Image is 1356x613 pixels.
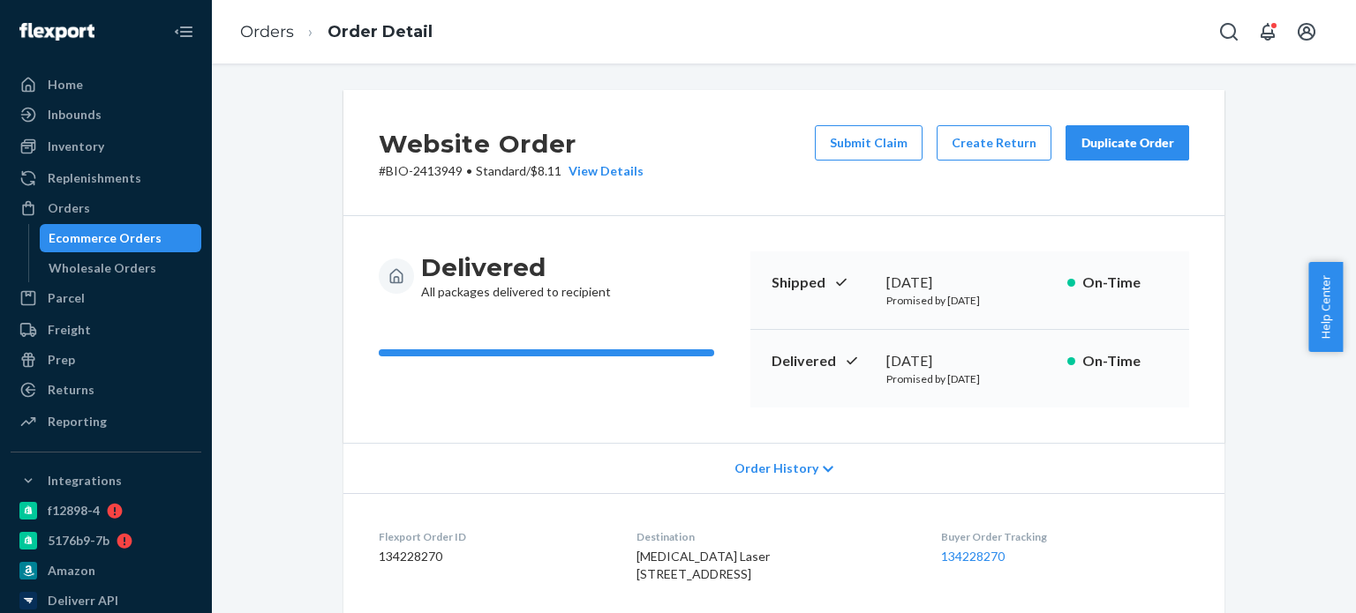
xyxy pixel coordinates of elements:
[11,527,201,555] a: 5176b9-7b
[1066,125,1189,161] button: Duplicate Order
[561,162,644,180] button: View Details
[734,460,818,477] span: Order History
[48,562,95,579] div: Amazon
[226,6,447,58] ol: breadcrumbs
[476,163,526,178] span: Standard
[48,321,91,339] div: Freight
[48,532,109,549] div: 5176b9-7b
[1244,560,1338,604] iframe: Opens a widget where you can chat to one of our agents
[937,125,1051,161] button: Create Return
[11,346,201,374] a: Prep
[166,14,201,49] button: Close Navigation
[1082,273,1168,293] p: On-Time
[1211,14,1247,49] button: Open Search Box
[49,259,156,277] div: Wholesale Orders
[48,289,85,307] div: Parcel
[11,284,201,312] a: Parcel
[1081,134,1174,152] div: Duplicate Order
[48,472,122,490] div: Integrations
[11,407,201,436] a: Reporting
[11,557,201,585] a: Amazon
[941,549,1005,564] a: 134228270
[379,162,644,180] p: # BIO-2413949 / $8.11
[240,22,294,41] a: Orders
[48,106,102,123] div: Inbounds
[1308,262,1343,352] button: Help Center
[48,169,141,187] div: Replenishments
[11,467,201,495] button: Integrations
[11,316,201,344] a: Freight
[11,497,201,525] a: f12898-4
[772,351,872,371] p: Delivered
[1082,351,1168,371] p: On-Time
[11,194,201,222] a: Orders
[941,529,1189,544] dt: Buyer Order Tracking
[49,229,162,247] div: Ecommerce Orders
[40,224,202,252] a: Ecommerce Orders
[886,351,1053,371] div: [DATE]
[379,125,644,162] h2: Website Order
[379,548,608,565] dd: 134228270
[815,125,923,161] button: Submit Claim
[48,199,90,217] div: Orders
[40,254,202,282] a: Wholesale Orders
[421,251,611,301] div: All packages delivered to recipient
[886,371,1053,386] p: Promised by [DATE]
[48,351,75,369] div: Prep
[48,502,100,520] div: f12898-4
[48,592,118,609] div: Deliverr API
[886,293,1053,308] p: Promised by [DATE]
[637,549,770,581] span: [MEDICAL_DATA] Laser [STREET_ADDRESS]
[1250,14,1285,49] button: Open notifications
[48,413,107,430] div: Reporting
[11,101,201,129] a: Inbounds
[421,251,611,283] h3: Delivered
[48,381,94,399] div: Returns
[379,529,608,544] dt: Flexport Order ID
[328,22,433,41] a: Order Detail
[11,376,201,404] a: Returns
[48,138,104,155] div: Inventory
[886,273,1053,293] div: [DATE]
[11,132,201,161] a: Inventory
[772,273,872,293] p: Shipped
[11,71,201,99] a: Home
[11,164,201,192] a: Replenishments
[637,529,912,544] dt: Destination
[19,23,94,41] img: Flexport logo
[1289,14,1324,49] button: Open account menu
[466,163,472,178] span: •
[48,76,83,93] div: Home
